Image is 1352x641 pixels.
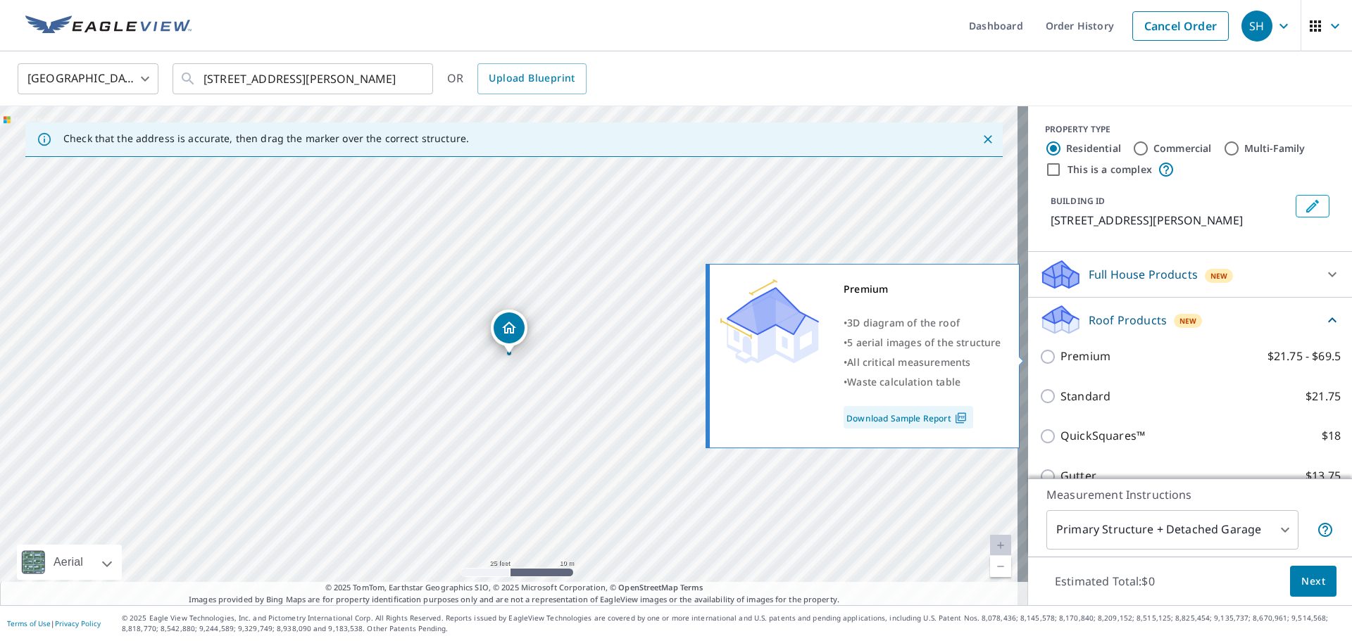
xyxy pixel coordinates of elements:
p: Standard [1060,388,1110,405]
p: $13.75 [1306,467,1341,485]
span: New [1179,315,1197,326]
label: Multi-Family [1244,141,1306,156]
div: PROPERTY TYPE [1045,123,1335,136]
div: • [844,333,1001,353]
p: Check that the address is accurate, then drag the marker over the correct structure. [63,132,469,145]
p: QuickSquares™ [1060,427,1145,445]
a: OpenStreetMap [618,582,677,592]
p: Estimated Total: $0 [1044,566,1166,597]
span: Upload Blueprint [489,70,575,87]
a: Terms of Use [7,618,51,628]
img: Premium [720,279,819,364]
label: This is a complex [1068,163,1152,177]
a: Terms [680,582,703,592]
a: Cancel Order [1132,11,1229,41]
button: Next [1290,566,1337,597]
a: Upload Blueprint [477,63,586,94]
input: Search by address or latitude-longitude [204,59,404,99]
p: Roof Products [1089,312,1167,329]
div: [GEOGRAPHIC_DATA] [18,59,158,99]
a: Current Level 20, Zoom In Disabled [990,535,1011,556]
p: Premium [1060,348,1110,365]
p: | [7,619,101,628]
div: Roof ProductsNew [1039,303,1341,336]
a: Current Level 20, Zoom Out [990,556,1011,577]
p: Gutter [1060,467,1096,485]
p: BUILDING ID [1051,195,1105,207]
span: 5 aerial images of the structure [847,336,1001,349]
p: Full House Products [1089,266,1198,283]
div: Full House ProductsNew [1039,258,1341,291]
div: Aerial [17,545,122,580]
img: Pdf Icon [951,412,970,424]
span: All critical measurements [847,355,970,369]
div: Primary Structure + Detached Garage [1046,510,1298,550]
a: Privacy Policy [55,618,101,628]
p: $18 [1322,427,1341,445]
span: © 2025 TomTom, Earthstar Geographics SIO, © 2025 Microsoft Corporation, © [325,582,703,594]
span: Waste calculation table [847,375,960,388]
div: Premium [844,279,1001,299]
p: [STREET_ADDRESS][PERSON_NAME] [1051,212,1290,229]
span: New [1210,270,1228,281]
p: © 2025 Eagle View Technologies, Inc. and Pictometry International Corp. All Rights Reserved. Repo... [122,613,1345,634]
p: $21.75 - $69.5 [1267,348,1341,365]
img: EV Logo [25,15,192,37]
div: SH [1241,11,1272,42]
p: $21.75 [1306,388,1341,405]
div: OR [447,63,587,94]
div: Aerial [49,545,87,580]
p: Measurement Instructions [1046,486,1334,503]
div: • [844,372,1001,392]
button: Edit building 1 [1296,195,1329,217]
span: 3D diagram of the roof [847,316,960,329]
label: Residential [1066,141,1121,156]
div: • [844,313,1001,333]
div: Dropped pin, building 1, Residential property, 1519 Steinly Ave Joliet, IL 60433 [491,310,527,353]
div: • [844,353,1001,372]
span: Your report will include the primary structure and a detached garage if one exists. [1317,521,1334,538]
label: Commercial [1153,141,1212,156]
button: Close [979,130,997,148]
span: Next [1301,573,1325,590]
a: Download Sample Report [844,406,973,429]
